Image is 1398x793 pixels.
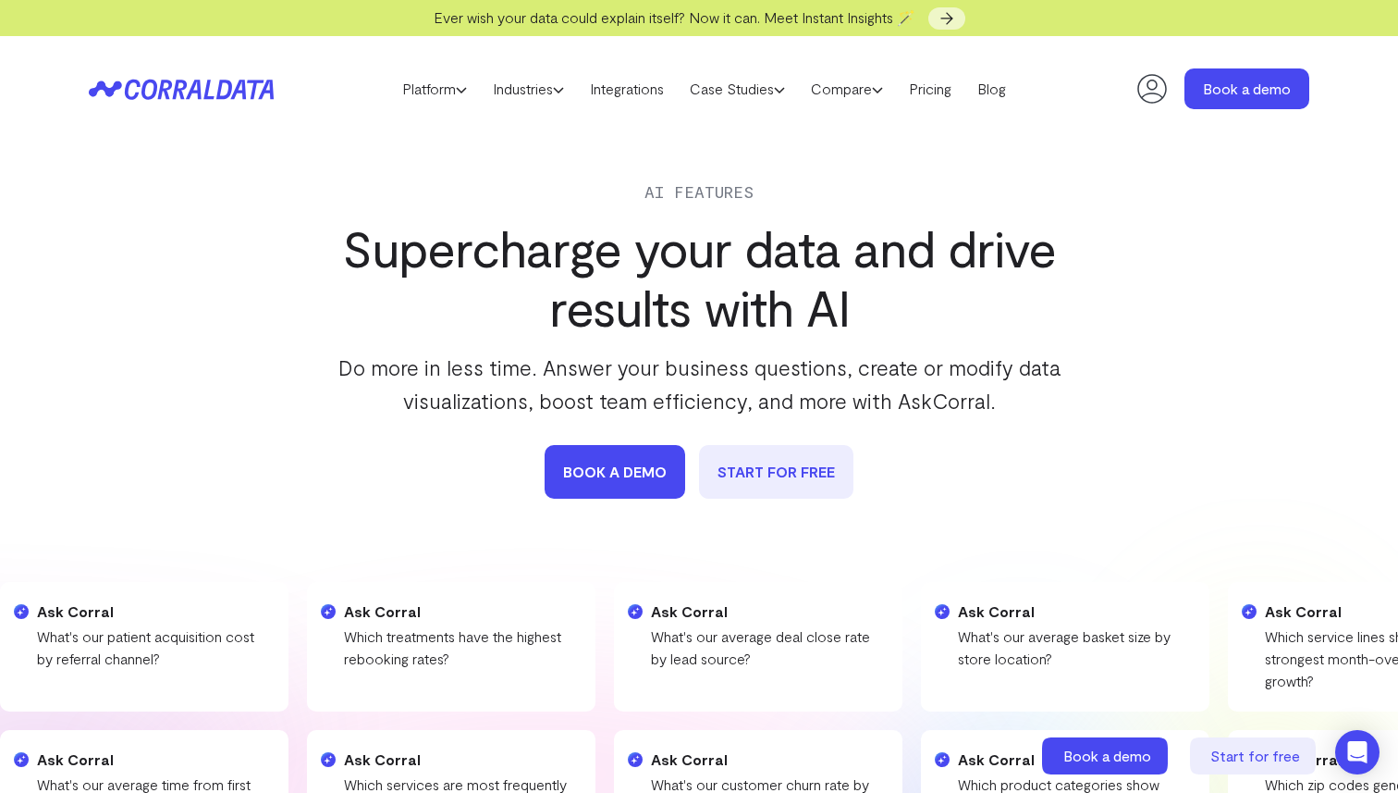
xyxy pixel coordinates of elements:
a: book a demo [545,445,685,499]
a: Integrations [577,75,677,103]
a: Case Studies [677,75,798,103]
div: Open Intercom Messenger [1335,730,1380,774]
h4: Ask Corral [646,601,879,623]
p: What's our average basket size by store location? [953,626,1186,670]
p: What's our patient acquisition cost by referral channel? [32,626,265,670]
a: Start for free [1190,737,1319,774]
h4: Ask Corral [32,601,265,623]
span: Start for free [1210,747,1300,764]
h1: Supercharge your data and drive results with AI [322,218,1076,337]
a: START FOR FREE [699,445,853,499]
h4: Ask Corral [953,601,1186,623]
h4: Ask Corral [367,749,600,771]
span: Ever wish your data could explain itself? Now it can. Meet Instant Insights 🪄 [434,8,915,26]
p: What's our average deal close rate by lead source? [646,626,879,670]
a: Book a demo [1184,68,1309,109]
h4: Ask Corral [60,749,293,771]
p: Do more in less time. Answer your business questions, create or modify data visualizations, boost... [322,351,1076,417]
span: Book a demo [1063,747,1151,764]
a: Compare [798,75,896,103]
div: AI Features [322,179,1076,204]
h4: Ask Corral [674,749,907,771]
a: Book a demo [1042,737,1171,774]
a: Platform [389,75,480,103]
h4: Ask Corral [981,749,1214,771]
h4: Ask Corral [339,601,572,623]
a: Blog [964,75,1019,103]
a: Pricing [896,75,964,103]
p: Which treatments have the highest rebooking rates? [339,626,572,670]
a: Industries [480,75,577,103]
